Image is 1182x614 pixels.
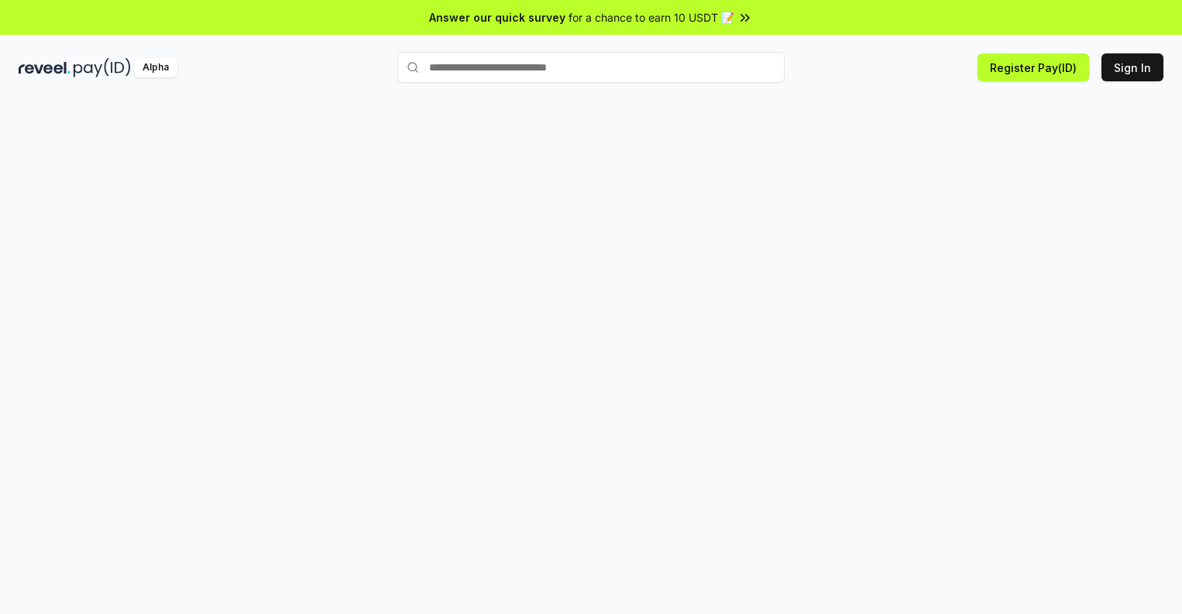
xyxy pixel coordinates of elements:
[429,9,565,26] span: Answer our quick survey
[74,58,131,77] img: pay_id
[134,58,177,77] div: Alpha
[19,58,70,77] img: reveel_dark
[978,53,1089,81] button: Register Pay(ID)
[569,9,734,26] span: for a chance to earn 10 USDT 📝
[1101,53,1163,81] button: Sign In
